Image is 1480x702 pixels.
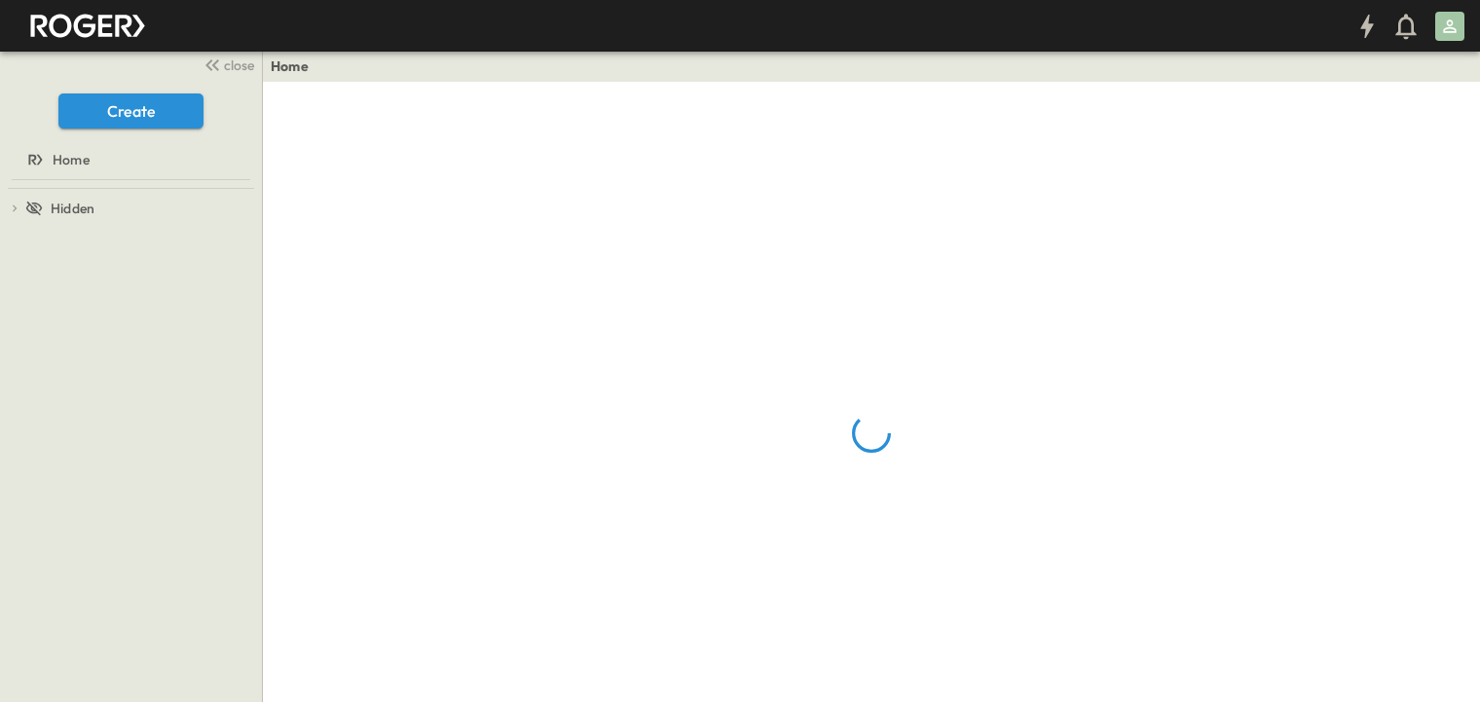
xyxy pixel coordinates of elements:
span: Hidden [51,199,94,218]
button: close [196,51,258,78]
button: Create [58,93,203,129]
span: Home [53,150,90,169]
a: Home [4,146,254,173]
a: Home [271,56,309,76]
span: close [224,55,254,75]
nav: breadcrumbs [271,56,320,76]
